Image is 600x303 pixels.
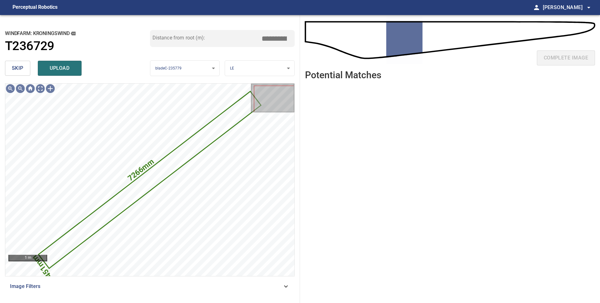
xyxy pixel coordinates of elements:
img: Toggle full page [35,84,45,94]
span: upload [45,64,75,73]
div: Image Filters [5,279,295,294]
button: [PERSON_NAME] [540,1,592,14]
button: upload [38,61,82,76]
a: T236729 [5,39,150,54]
h2: windfarm: Kroningswind [5,30,150,37]
text: 451mm [30,253,53,280]
h1: T236729 [5,39,54,54]
h2: Potential Matches [305,70,381,80]
span: skip [12,64,23,73]
div: LE [225,60,294,76]
text: 7266mm [126,157,156,183]
img: Go home [25,84,35,94]
img: Zoom in [5,84,15,94]
img: Zoom out [15,84,25,94]
button: copy message details [70,30,77,37]
button: skip [5,61,30,76]
span: [PERSON_NAME] [543,3,592,12]
img: Toggle selection [45,84,55,94]
figcaption: Perceptual Robotics [12,3,57,13]
span: person [533,4,540,11]
span: LE [230,66,234,70]
span: bladeC-235779 [155,66,182,70]
span: arrow_drop_down [585,4,592,11]
span: Image Filters [10,283,282,290]
div: bladeC-235779 [150,60,220,76]
label: Distance from root (m): [152,35,205,40]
